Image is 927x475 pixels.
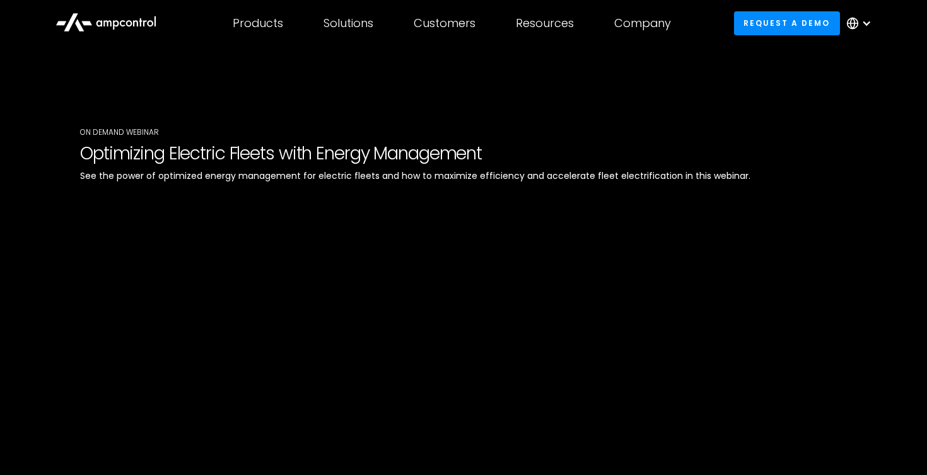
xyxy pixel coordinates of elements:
[414,16,475,30] div: Customers
[614,16,671,30] div: Company
[734,11,840,35] a: Request a demo
[516,16,574,30] div: Resources
[80,169,847,183] p: See the power of optimized energy management for electric fleets and how to maximize efficiency a...
[324,16,373,30] div: Solutions
[233,16,283,30] div: Products
[80,143,847,164] h1: Optimizing Electric Fleets with Energy Management
[80,127,847,138] div: On Demand WEbinar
